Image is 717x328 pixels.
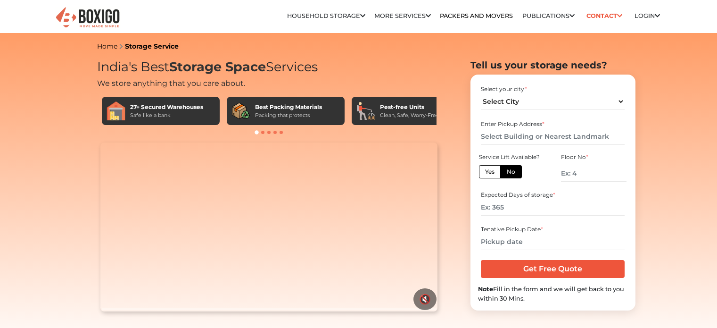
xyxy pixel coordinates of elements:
[231,101,250,120] img: Best Packing Materials
[561,153,626,161] div: Floor No
[500,165,522,178] label: No
[97,42,117,50] a: Home
[287,12,365,19] a: Household Storage
[481,199,625,216] input: Ex: 365
[635,12,660,19] a: Login
[130,111,203,119] div: Safe like a bank
[356,101,375,120] img: Pest-free Units
[478,286,493,293] b: Note
[481,85,625,93] div: Select your city
[255,111,322,119] div: Packing that protects
[97,79,245,88] span: We store anything that you care about.
[130,103,203,111] div: 27+ Secured Warehouses
[481,260,625,278] input: Get Free Quote
[380,111,439,119] div: Clean, Safe, Worry-Free
[584,8,626,23] a: Contact
[479,153,544,161] div: Service Lift Available?
[481,191,625,199] div: Expected Days of storage
[481,234,625,250] input: Pickup date
[470,59,635,71] h2: Tell us your storage needs?
[100,143,437,311] video: Your browser does not support the video tag.
[55,6,121,29] img: Boxigo
[440,12,513,19] a: Packers and Movers
[125,42,179,50] a: Storage Service
[413,288,437,310] button: 🔇
[169,59,266,75] span: Storage Space
[481,128,625,145] input: Select Building or Nearest Landmark
[561,165,626,182] input: Ex: 4
[522,12,575,19] a: Publications
[107,101,125,120] img: 27+ Secured Warehouses
[255,103,322,111] div: Best Packing Materials
[479,165,501,178] label: Yes
[481,120,625,128] div: Enter Pickup Address
[374,12,431,19] a: More services
[481,225,625,234] div: Tenative Pickup Date
[478,285,628,303] div: Fill in the form and we will get back to you within 30 Mins.
[97,59,441,75] h1: India's Best Services
[380,103,439,111] div: Pest-free Units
